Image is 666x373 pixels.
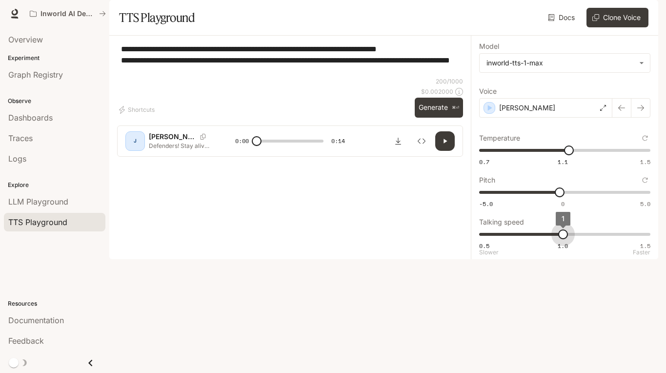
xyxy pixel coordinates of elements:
button: Clone Voice [586,8,648,27]
p: ⌘⏎ [452,105,459,111]
span: 0:00 [235,136,249,146]
button: Generate⌘⏎ [415,98,463,118]
p: $ 0.002000 [421,87,453,96]
p: Slower [479,249,499,255]
h1: TTS Playground [119,8,195,27]
p: Model [479,43,499,50]
div: J [127,133,143,149]
p: Faster [633,249,650,255]
p: 200 / 1000 [436,77,463,85]
p: Temperature [479,135,520,142]
span: 1.5 [640,242,650,250]
span: 0:14 [331,136,345,146]
span: 0.5 [479,242,489,250]
p: Pitch [479,177,495,184]
button: Copy Voice ID [196,134,210,140]
span: 1 [562,214,565,223]
p: Inworld AI Demos [40,10,95,18]
button: Shortcuts [117,102,159,118]
div: inworld-tts-1-max [486,58,634,68]
button: Reset to default [640,175,650,186]
span: 0.7 [479,158,489,166]
p: Voice [479,88,497,95]
div: inworld-tts-1-max [480,54,650,72]
button: Reset to default [640,133,650,144]
button: Inspect [412,131,431,151]
button: Download audio [388,131,408,151]
a: Docs [546,8,579,27]
span: 1.1 [558,158,568,166]
p: Defenders! Stay alive until the timer hits zero. Dodge, run, and outlast the attackers! Attackers... [149,142,212,150]
span: -5.0 [479,200,493,208]
p: Talking speed [479,219,524,226]
button: All workspaces [25,4,110,23]
span: 1.5 [640,158,650,166]
p: [PERSON_NAME] [149,132,196,142]
span: 5.0 [640,200,650,208]
p: [PERSON_NAME] [499,103,555,113]
span: 0 [561,200,565,208]
span: 1.0 [558,242,568,250]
